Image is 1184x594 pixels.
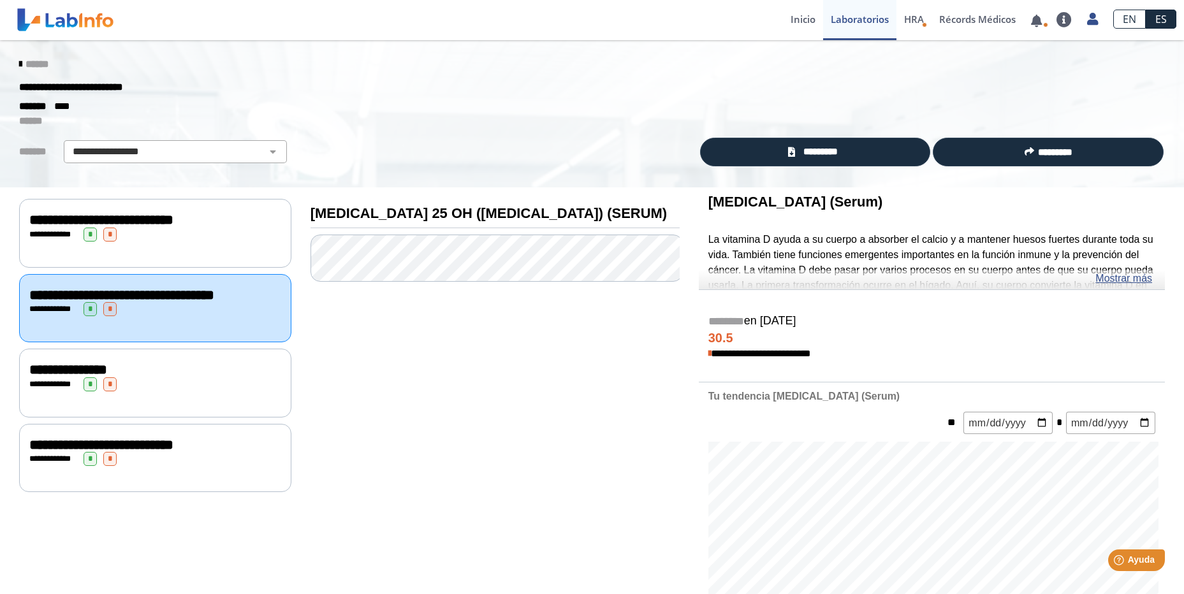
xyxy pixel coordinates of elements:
b: Tu tendencia [MEDICAL_DATA] (Serum) [708,391,900,402]
b: [MEDICAL_DATA] (Serum) [708,194,883,210]
h5: en [DATE] [708,314,1155,329]
input: mm/dd/yyyy [1066,412,1155,434]
span: HRA [904,13,924,25]
a: Mostrar más [1095,271,1152,286]
p: La vitamina D ayuda a su cuerpo a absorber el calcio y a mantener huesos fuertes durante toda su ... [708,232,1155,354]
a: ES [1146,10,1176,29]
input: mm/dd/yyyy [963,412,1053,434]
b: [MEDICAL_DATA] 25 OH ([MEDICAL_DATA]) (SERUM) [311,205,667,221]
h4: 30.5 [708,331,1155,346]
a: EN [1113,10,1146,29]
iframe: Help widget launcher [1071,544,1170,580]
